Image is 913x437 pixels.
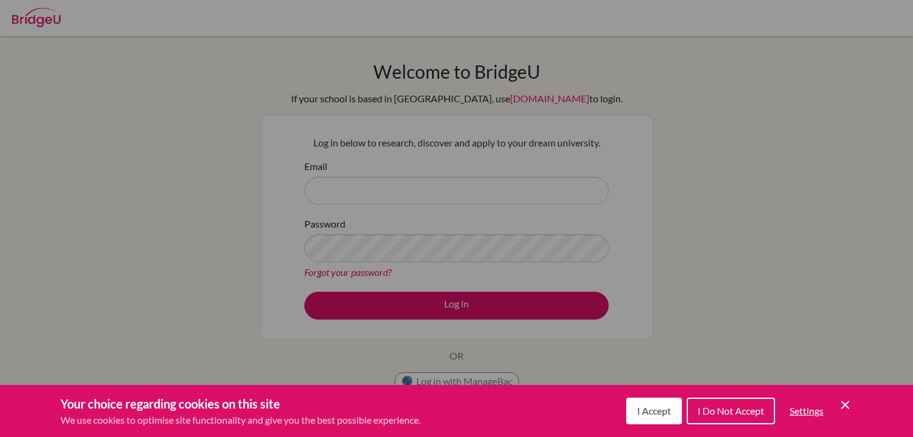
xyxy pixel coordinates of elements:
button: I Do Not Accept [687,398,775,424]
button: I Accept [626,398,682,424]
button: Save and close [838,398,852,412]
button: Settings [780,399,833,423]
span: I Accept [637,405,671,416]
span: I Do Not Accept [698,405,764,416]
span: Settings [790,405,823,416]
h3: Your choice regarding cookies on this site [61,395,421,413]
p: We use cookies to optimise site functionality and give you the best possible experience. [61,413,421,427]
